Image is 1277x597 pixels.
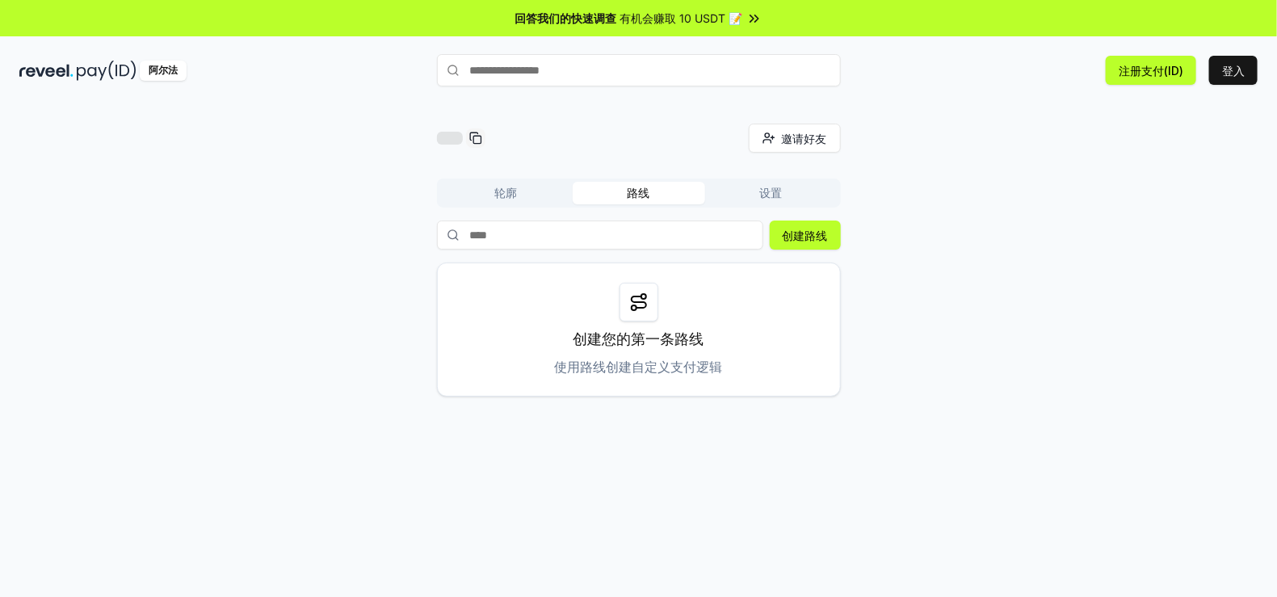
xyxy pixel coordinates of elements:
button: 注册支付(ID) [1106,56,1196,85]
font: 阿尔法 [149,64,178,76]
img: 付款编号 [77,61,137,81]
font: 轮廓 [495,186,518,200]
font: 路线 [628,186,650,200]
font: 创建路线 [783,229,828,242]
font: 邀请好友 [782,132,827,145]
font: 注册支付(ID) [1119,64,1183,78]
button: 登入 [1209,56,1258,85]
font: 有机会赚取 10 USDT 📝 [620,11,743,25]
font: 登入 [1222,64,1245,78]
button: 创建路线 [770,221,841,250]
font: 回答我们的快速调查 [515,11,617,25]
button: 邀请好友 [749,124,841,153]
font: 设置 [760,186,783,200]
font: 创建您的第一条路线 [573,330,704,347]
img: 揭示黑暗 [19,61,74,81]
font: 使用路线创建自定义支付逻辑 [555,359,723,375]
